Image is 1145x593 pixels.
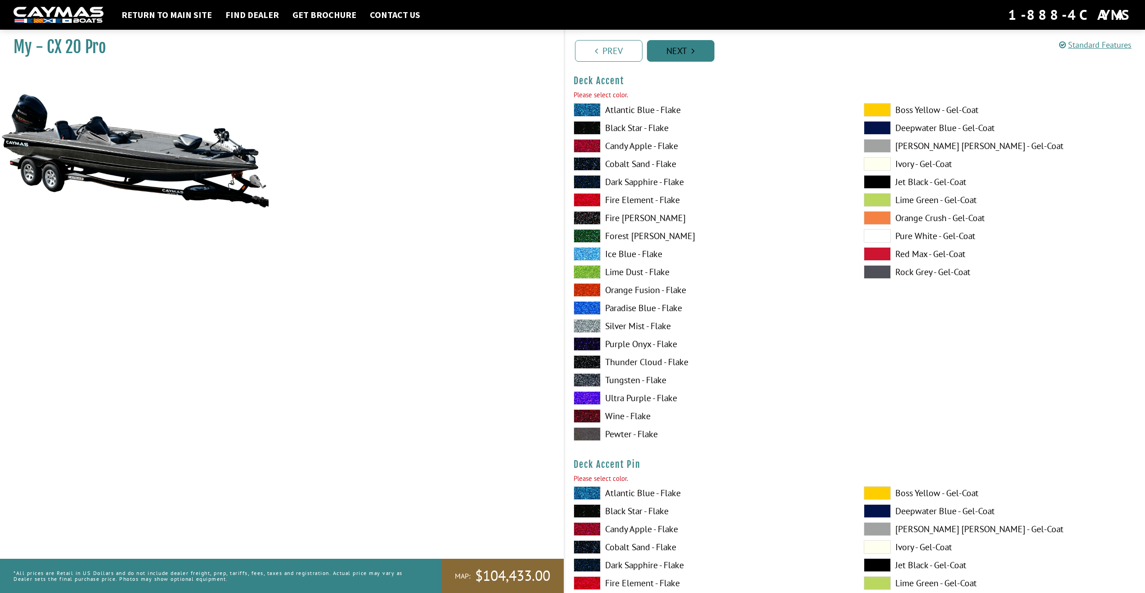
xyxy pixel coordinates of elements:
label: [PERSON_NAME] [PERSON_NAME] - Gel-Coat [864,139,1136,153]
label: Jet Black - Gel-Coat [864,558,1136,572]
h4: Deck Accent Pin [574,459,1136,470]
a: Next [647,40,714,62]
label: Black Star - Flake [574,121,846,135]
a: Find Dealer [221,9,283,21]
label: Lime Green - Gel-Coat [864,193,1136,207]
label: Boss Yellow - Gel-Coat [864,103,1136,117]
label: Orange Crush - Gel-Coat [864,211,1136,225]
label: Ultra Purple - Flake [574,391,846,405]
span: MAP: [455,571,471,581]
label: Lime Dust - Flake [574,265,846,279]
label: Forest [PERSON_NAME] [574,229,846,243]
label: Paradise Blue - Flake [574,301,846,315]
label: Silver Mist - Flake [574,319,846,333]
label: Orange Fusion - Flake [574,283,846,297]
label: Ivory - Gel-Coat [864,157,1136,171]
label: Pure White - Gel-Coat [864,229,1136,243]
label: Deepwater Blue - Gel-Coat [864,121,1136,135]
label: Thunder Cloud - Flake [574,355,846,369]
a: Get Brochure [288,9,361,21]
a: Standard Features [1059,40,1132,50]
label: Lime Green - Gel-Coat [864,576,1136,590]
label: Jet Black - Gel-Coat [864,175,1136,189]
label: Pewter - Flake [574,427,846,441]
label: Atlantic Blue - Flake [574,486,846,500]
label: Red Max - Gel-Coat [864,247,1136,261]
label: Dark Sapphire - Flake [574,175,846,189]
a: Prev [575,40,642,62]
label: Rock Grey - Gel-Coat [864,265,1136,279]
a: MAP:$104,433.00 [441,559,564,593]
p: *All prices are Retail in US Dollars and do not include dealer freight, prep, tariffs, fees, taxe... [13,566,421,586]
label: Black Star - Flake [574,504,846,518]
h4: Deck Accent [574,75,1136,86]
div: Please select color. [574,474,1136,484]
label: Cobalt Sand - Flake [574,157,846,171]
div: Please select color. [574,90,1136,100]
span: $104,433.00 [475,566,550,585]
label: Ice Blue - Flake [574,247,846,261]
label: Deepwater Blue - Gel-Coat [864,504,1136,518]
label: Ivory - Gel-Coat [864,540,1136,554]
div: 1-888-4CAYMAS [1008,5,1132,25]
label: Fire Element - Flake [574,193,846,207]
label: Boss Yellow - Gel-Coat [864,486,1136,500]
label: Candy Apple - Flake [574,139,846,153]
label: Atlantic Blue - Flake [574,103,846,117]
label: Fire [PERSON_NAME] [574,211,846,225]
label: Cobalt Sand - Flake [574,540,846,554]
a: Contact Us [365,9,425,21]
label: Tungsten - Flake [574,373,846,387]
a: Return to main site [117,9,216,21]
label: Wine - Flake [574,409,846,423]
label: Fire Element - Flake [574,576,846,590]
label: Candy Apple - Flake [574,522,846,536]
h1: My - CX 20 Pro [13,37,541,57]
label: Dark Sapphire - Flake [574,558,846,572]
label: Purple Onyx - Flake [574,337,846,351]
label: [PERSON_NAME] [PERSON_NAME] - Gel-Coat [864,522,1136,536]
img: white-logo-c9c8dbefe5ff5ceceb0f0178aa75bf4bb51f6bca0971e226c86eb53dfe498488.png [13,7,103,23]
